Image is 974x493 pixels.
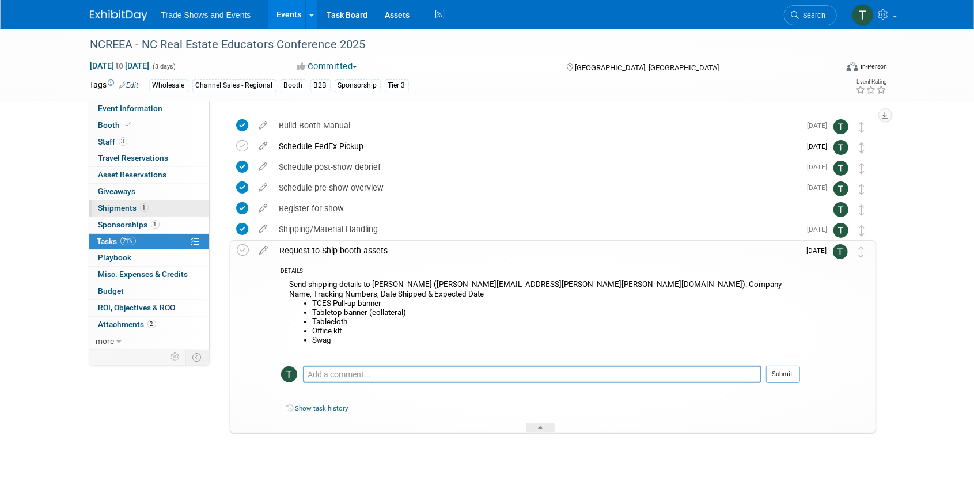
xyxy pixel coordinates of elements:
[859,225,865,236] i: Move task
[98,137,127,146] span: Staff
[90,10,147,21] img: ExhibitDay
[274,116,801,135] div: Build Booth Manual
[855,79,886,85] div: Event Rating
[281,366,297,382] img: Tiff Wagner
[808,184,833,192] span: [DATE]
[89,300,209,316] a: ROI, Objectives & ROO
[281,267,800,277] div: DETAILS
[98,320,156,329] span: Attachments
[847,62,858,71] img: Format-Inperson.png
[89,234,209,250] a: Tasks71%
[98,270,188,279] span: Misc. Expenses & Credits
[859,122,865,132] i: Move task
[89,250,209,266] a: Playbook
[859,246,865,257] i: Move task
[766,366,800,383] button: Submit
[833,140,848,155] img: Tiff Wagner
[115,61,126,70] span: to
[859,142,865,153] i: Move task
[119,137,127,146] span: 3
[313,327,800,336] li: Office kit
[151,220,160,229] span: 1
[281,79,306,92] div: Booth
[89,167,209,183] a: Asset Reservations
[89,333,209,350] a: more
[274,199,810,218] div: Register for show
[253,203,274,214] a: edit
[120,237,136,245] span: 71%
[860,62,887,71] div: In-Person
[152,63,176,70] span: (3 days)
[274,241,800,260] div: Request to Ship booth assets
[98,170,167,179] span: Asset Reservations
[769,60,888,77] div: Event Format
[293,60,362,73] button: Committed
[808,142,833,150] span: [DATE]
[98,286,124,295] span: Budget
[313,317,800,327] li: Tablecloth
[89,283,209,299] a: Budget
[253,183,274,193] a: edit
[89,317,209,333] a: Attachments2
[313,299,800,308] li: TCES Pull-up banner
[149,79,188,92] div: Wholesale
[253,141,274,151] a: edit
[98,220,160,229] span: Sponsorships
[313,308,800,317] li: Tabletop banner (collateral)
[253,224,274,234] a: edit
[89,150,209,166] a: Travel Reservations
[799,11,826,20] span: Search
[89,184,209,200] a: Giveaways
[166,350,186,365] td: Personalize Event Tab Strip
[313,336,800,345] li: Swag
[98,120,134,130] span: Booth
[90,79,139,92] td: Tags
[97,237,136,246] span: Tasks
[98,203,149,213] span: Shipments
[575,63,719,72] span: [GEOGRAPHIC_DATA], [GEOGRAPHIC_DATA]
[808,122,833,130] span: [DATE]
[310,79,331,92] div: B2B
[274,219,801,239] div: Shipping/Material Handling
[859,163,865,174] i: Move task
[281,277,800,356] div: Send shipping details to [PERSON_NAME] ([PERSON_NAME][EMAIL_ADDRESS][PERSON_NAME][PERSON_NAME][DO...
[385,79,409,92] div: Tier 3
[335,79,381,92] div: Sponsorship
[98,303,176,312] span: ROI, Objectives & ROO
[833,181,848,196] img: Tiff Wagner
[89,134,209,150] a: Staff3
[833,244,848,259] img: Tiff Wagner
[784,5,837,25] a: Search
[98,187,136,196] span: Giveaways
[852,4,874,26] img: Tiff Wagner
[274,178,801,198] div: Schedule pre-show overview
[254,245,274,256] a: edit
[89,200,209,217] a: Shipments1
[295,404,348,412] a: Show task history
[859,184,865,195] i: Move task
[90,60,150,71] span: [DATE] [DATE]
[808,225,833,233] span: [DATE]
[833,223,848,238] img: Tiff Wagner
[807,246,833,255] span: [DATE]
[808,163,833,171] span: [DATE]
[274,136,801,156] div: Schedule FedEx Pickup
[185,350,209,365] td: Toggle Event Tabs
[86,35,820,55] div: NCREEA - NC Real Estate Educators Conference 2025
[96,336,115,346] span: more
[833,119,848,134] img: Tiff Wagner
[274,157,801,177] div: Schedule post-show debrief
[89,101,209,117] a: Event Information
[147,320,156,328] span: 2
[140,203,149,212] span: 1
[253,162,274,172] a: edit
[98,104,163,113] span: Event Information
[833,202,848,217] img: Tiff Wagner
[89,217,209,233] a: Sponsorships1
[98,253,132,262] span: Playbook
[120,81,139,89] a: Edit
[859,204,865,215] i: Move task
[89,117,209,134] a: Booth
[833,161,848,176] img: Tiff Wagner
[192,79,276,92] div: Channel Sales - Regional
